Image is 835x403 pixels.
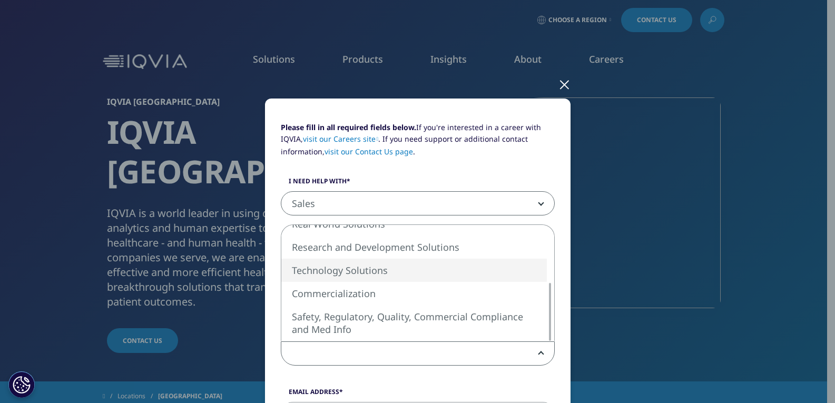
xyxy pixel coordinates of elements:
[281,387,555,402] label: Email Address
[281,191,555,215] span: Sales
[325,146,413,156] a: visit our Contact Us page
[281,122,555,165] p: If you're interested in a career with IQVIA, . If you need support or additional contact informat...
[281,282,547,305] li: Commercialization
[281,259,547,282] li: Technology Solutions
[281,176,555,191] label: I need help with
[303,134,379,144] a: visit our Careers site
[8,371,35,398] button: Cookie Settings
[281,192,554,216] span: Sales
[281,122,416,132] strong: Please fill in all required fields below.
[281,235,547,259] li: Research and Development Solutions
[281,305,547,341] li: Safety, Regulatory, Quality, Commercial Compliance and Med Info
